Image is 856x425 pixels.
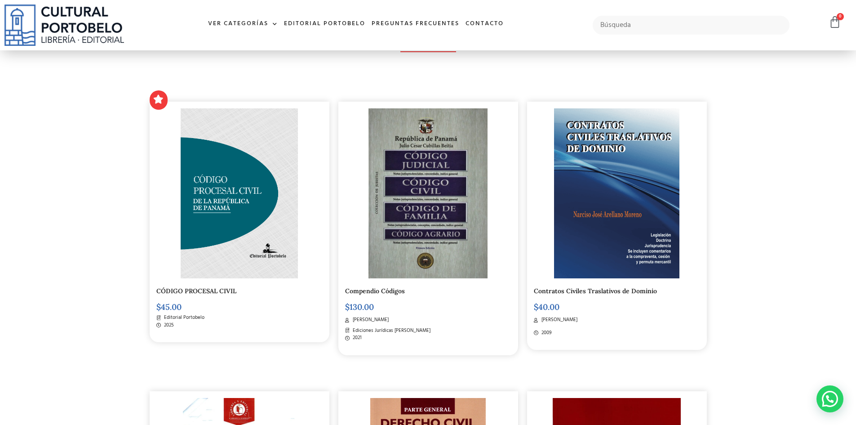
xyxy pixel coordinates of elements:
[162,322,174,329] span: 2025
[554,108,680,278] img: contratos-civiles-arellano.png
[462,14,507,34] a: Contacto
[281,14,368,34] a: Editorial Portobelo
[534,287,657,295] a: Contratos Civiles Traslativos de Dominio
[539,316,577,324] span: [PERSON_NAME]
[368,14,462,34] a: Preguntas frecuentes
[368,108,488,278] img: img20221020_09162956-scaled-1.jpg
[539,329,552,337] span: 2009
[156,287,236,295] a: CÓDIGO PROCESAL CIVIL
[156,302,182,312] bdi: 45.00
[205,14,281,34] a: Ver Categorías
[181,108,298,278] img: CODIGO 00 PORTADA PROCESAL CIVIL _Mesa de trabajo 1
[345,302,374,312] bdi: 130.00
[156,302,161,312] span: $
[593,16,790,35] input: Búsqueda
[162,314,204,322] span: Editorial Portobelo
[534,302,559,312] bdi: 40.00
[829,16,841,29] a: 0
[350,334,362,342] span: 2021
[837,13,844,20] span: 0
[350,327,430,335] span: Ediciones Jurídicas [PERSON_NAME]
[345,302,350,312] span: $
[345,287,405,295] a: Compendio Códigos
[350,316,389,324] span: [PERSON_NAME]
[534,302,538,312] span: $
